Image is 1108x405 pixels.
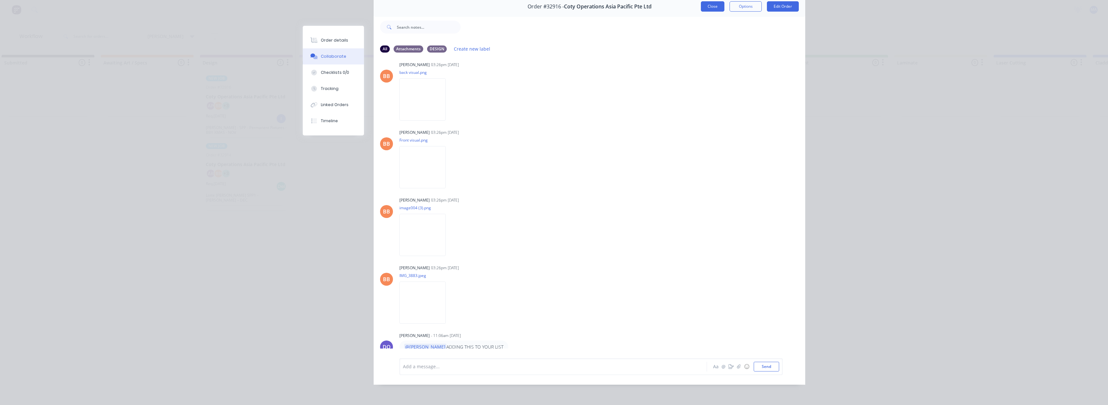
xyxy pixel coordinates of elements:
[564,4,652,10] span: Coty Operations Asia Pacific Pte Ltd
[399,205,452,211] p: image004 (3).png
[701,1,724,12] button: Close
[712,363,720,370] button: Aa
[399,70,452,75] p: back visual.png
[404,344,503,350] p: ADDING THIS TO YOUR LIST
[383,343,391,351] div: DO
[397,21,461,34] input: Search notes...
[383,140,390,148] div: BB
[380,45,390,53] div: All
[528,4,564,10] span: Order #32916 -
[394,45,423,53] div: Attachments
[399,130,430,135] div: [PERSON_NAME]
[399,265,430,271] div: [PERSON_NAME]
[399,197,430,203] div: [PERSON_NAME]
[303,113,364,129] button: Timeline
[754,362,779,371] button: Send
[399,273,452,278] p: IMG_3883.jpeg
[431,197,459,203] div: 03:26pm [DATE]
[730,1,762,12] button: Options
[383,275,390,283] div: BB
[431,62,459,68] div: 03:26pm [DATE]
[303,81,364,97] button: Tracking
[399,137,452,143] p: Front visual.png
[303,32,364,48] button: Order details
[303,64,364,81] button: Checklists 0/0
[451,44,494,53] button: Create new label
[720,363,727,370] button: @
[431,333,461,339] div: - 11:06am [DATE]
[431,130,459,135] div: 03:26pm [DATE]
[321,37,348,43] div: Order details
[399,62,430,68] div: [PERSON_NAME]
[383,208,390,215] div: BB
[321,118,338,124] div: Timeline
[321,102,349,108] div: Linked Orders
[321,86,339,92] div: Tracking
[321,54,346,59] div: Collaborate
[427,45,447,53] div: DESIGN
[743,363,750,370] button: ☺
[404,344,446,350] span: @[PERSON_NAME]
[431,265,459,271] div: 03:26pm [DATE]
[383,72,390,80] div: BB
[303,97,364,113] button: Linked Orders
[321,70,349,75] div: Checklists 0/0
[399,333,430,339] div: [PERSON_NAME]
[303,48,364,64] button: Collaborate
[767,1,799,12] button: Edit Order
